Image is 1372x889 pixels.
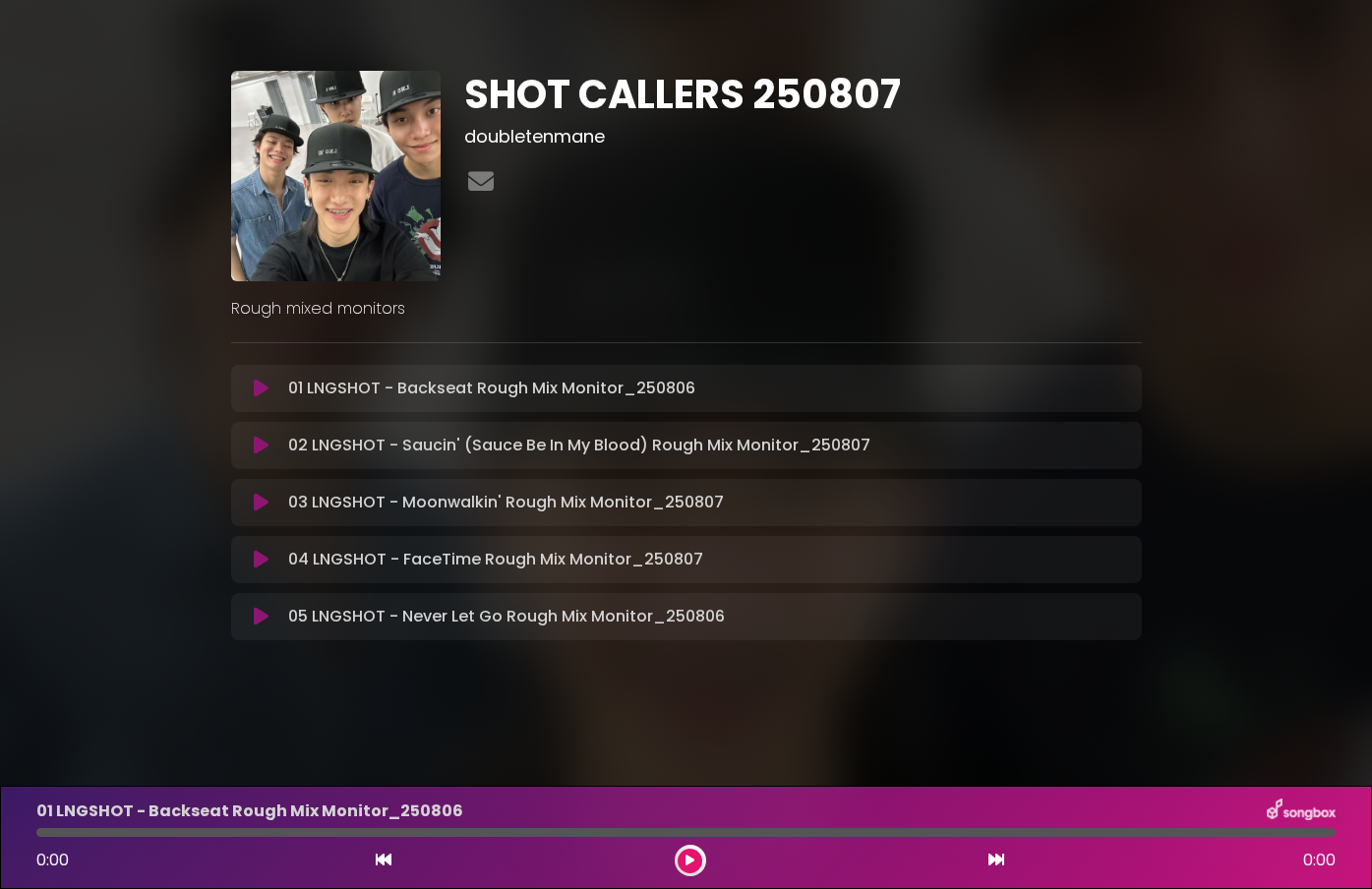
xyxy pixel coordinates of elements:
[231,71,442,281] img: EhfZEEfJT4ehH6TTm04u
[288,377,695,400] p: 01 LNGSHOT - Backseat Rough Mix Monitor_250806
[288,491,724,514] p: 03 LNGSHOT - Moonwalkin' Rough Mix Monitor_250807
[464,126,1142,148] h3: doubletenmane
[464,71,1142,118] h1: SHOT CALLERS 250807
[288,605,725,628] p: 05 LNGSHOT - Never Let Go Rough Mix Monitor_250806
[231,297,1142,321] p: Rough mixed monitors
[288,548,703,571] p: 04 LNGSHOT - FaceTime Rough Mix Monitor_250807
[288,434,870,457] p: 02 LNGSHOT - Saucin' (Sauce Be In My Blood) Rough Mix Monitor_250807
